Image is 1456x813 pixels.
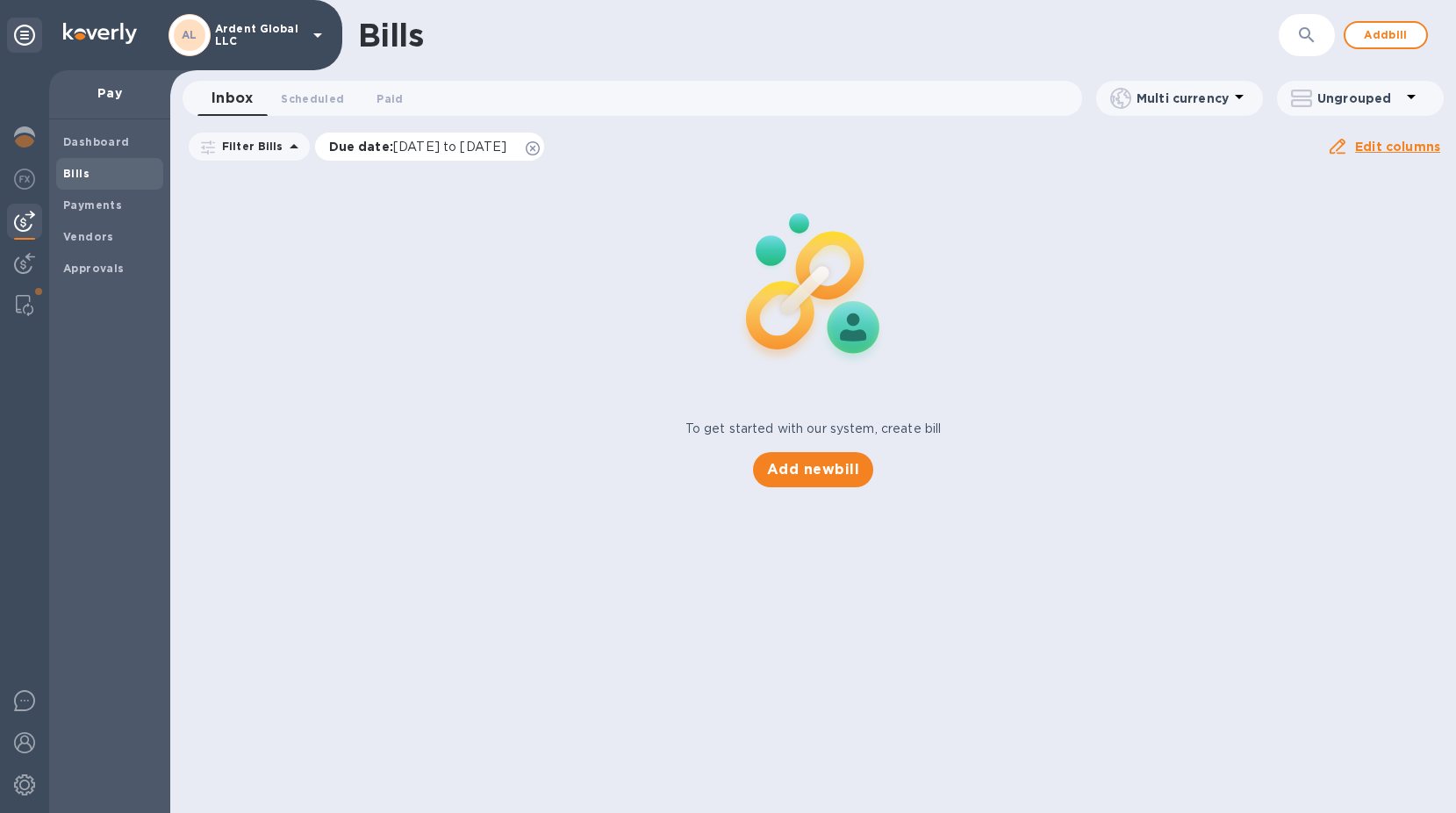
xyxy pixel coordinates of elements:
p: Pay [63,84,156,102]
span: Paid [377,90,403,108]
div: Unpin categories [7,18,42,53]
b: Bills [63,167,90,180]
div: Due date:[DATE] to [DATE] [315,133,545,161]
p: Multi currency [1137,90,1229,107]
p: Filter Bills [215,139,283,154]
span: [DATE] to [DATE] [393,140,506,154]
p: Ardent Global LLC [215,23,303,47]
span: Inbox [212,86,253,111]
h1: Bills [358,17,423,54]
span: Scheduled [281,90,344,108]
p: Due date : [329,138,516,155]
b: Vendors [63,230,114,243]
img: Foreign exchange [14,169,35,190]
span: Add new bill [767,459,859,480]
p: Ungrouped [1317,90,1401,107]
u: Edit columns [1355,140,1440,154]
b: Approvals [63,262,125,275]
span: Add bill [1359,25,1412,46]
button: Add newbill [753,452,873,487]
p: To get started with our system, create bill [685,420,942,438]
b: Dashboard [63,135,130,148]
img: Logo [63,23,137,44]
b: Payments [63,198,122,212]
b: AL [182,28,197,41]
button: Addbill [1344,21,1428,49]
